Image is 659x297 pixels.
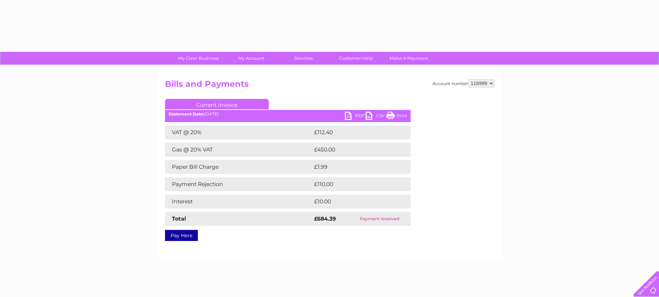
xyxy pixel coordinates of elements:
strong: £684.39 [314,215,336,222]
td: £450.00 [312,143,399,157]
a: My Account [222,52,280,65]
td: £110.00 [312,177,397,191]
td: VAT @ 20% [165,126,312,139]
td: Payment received [349,212,411,226]
a: My Clear Business [170,52,227,65]
a: Current Invoice [165,99,269,109]
b: Statement Date: [168,111,204,117]
a: Services [275,52,332,65]
div: [DATE] [165,112,411,117]
h2: Bills and Payments [165,79,494,92]
a: Print [386,112,407,122]
a: Make A Payment [380,52,437,65]
a: Pay Here [165,230,198,241]
div: Account number [432,79,494,87]
a: CSV [366,112,386,122]
a: PDF [345,112,366,122]
a: Customer Help [328,52,385,65]
td: £112.40 [312,126,397,139]
strong: Total [172,215,186,222]
td: Payment Rejection [165,177,312,191]
td: Gas @ 20% VAT [165,143,312,157]
td: £1.99 [312,160,394,174]
td: £10.00 [312,195,396,208]
td: Paper Bill Charge [165,160,312,174]
td: Interest [165,195,312,208]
